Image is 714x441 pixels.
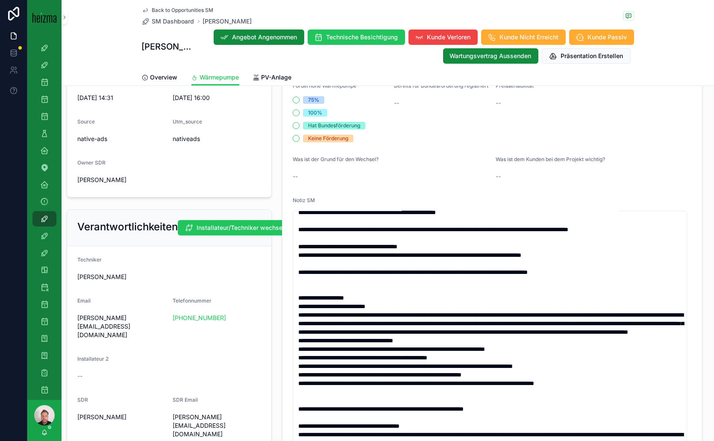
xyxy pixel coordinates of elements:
[496,99,501,107] span: --
[142,7,214,14] a: Back to Opportunities SM
[77,397,88,403] span: SDR
[173,135,261,143] span: nativeads
[77,314,166,339] span: [PERSON_NAME][EMAIL_ADDRESS][DOMAIN_NAME]
[561,52,623,60] span: Präsentation Erstellen
[77,413,126,421] span: [PERSON_NAME]
[173,314,226,322] a: [PHONE_NUMBER]
[253,70,292,87] a: PV-Anlage
[443,48,538,64] button: Wartungsvertrag Aussenden
[262,73,292,82] span: PV-Anlage
[408,29,478,45] button: Kunde Verloren
[77,297,91,304] span: Email
[232,33,297,41] span: Angebot Angenommen
[293,197,315,203] span: Notiz SM
[308,29,405,45] button: Technische Besichtigung
[293,156,379,162] span: Was ist der Grund für den Wechsel?
[142,41,191,53] h1: [PERSON_NAME]
[142,17,194,26] a: SM Dashboard
[293,172,298,181] span: --
[77,176,126,184] span: [PERSON_NAME]
[197,223,288,232] span: Installateur/Techniker wechseln
[77,220,178,234] h2: Verantwortlichkeiten
[308,122,360,129] div: Hat Bundesförderung
[178,220,294,235] button: Installateur/Techniker wechseln
[142,70,178,87] a: Overview
[77,273,126,281] span: [PERSON_NAME]
[326,33,398,41] span: Technische Besichtigung
[394,99,399,107] span: --
[214,29,304,45] button: Angebot Angenommen
[173,297,212,304] span: Telefonnummer
[152,17,194,26] span: SM Dashboard
[77,118,95,125] span: Source
[77,256,102,263] span: Techniker
[173,413,261,438] span: [PERSON_NAME][EMAIL_ADDRESS][DOMAIN_NAME]
[77,135,166,143] span: native-ads
[542,48,631,64] button: Präsentation Erstellen
[173,94,261,102] span: [DATE] 16:00
[427,33,471,41] span: Kunde Verloren
[496,156,605,162] span: Was ist dem Kunden bei dem Projekt wichtig?
[77,159,106,166] span: Owner SDR
[450,52,532,60] span: Wartungsvertrag Aussenden
[569,29,634,45] button: Kunde Passiv
[77,372,82,380] span: --
[500,33,559,41] span: Kunde Nicht Erreicht
[481,29,566,45] button: Kunde Nicht Erreicht
[32,12,56,23] img: App logo
[496,172,501,181] span: --
[150,73,178,82] span: Overview
[200,73,239,82] span: Wärmepumpe
[173,397,198,403] span: SDR Email
[308,135,348,142] div: Keine Förderung
[77,356,109,362] span: Installateur 2
[588,33,627,41] span: Kunde Passiv
[173,118,202,125] span: Utm_source
[77,94,166,102] span: [DATE] 14:31
[191,70,239,86] a: Wärmepumpe
[27,34,62,400] div: scrollable content
[152,7,214,14] span: Back to Opportunities SM
[308,96,319,104] div: 75%
[308,109,322,117] div: 100%
[203,17,252,26] a: [PERSON_NAME]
